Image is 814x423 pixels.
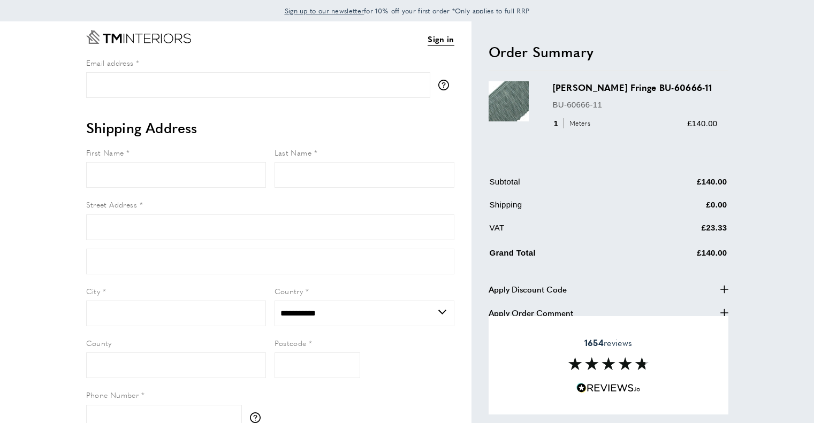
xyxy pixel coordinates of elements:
a: Sign up to our newsletter [285,5,364,16]
span: Email address [86,57,134,68]
td: VAT [490,221,633,242]
span: Phone Number [86,389,139,400]
span: Last Name [275,147,312,158]
td: £23.33 [634,221,727,242]
span: Apply Order Comment [489,306,573,319]
span: County [86,337,112,348]
p: BU-60666-11 [553,98,718,111]
span: £140.00 [687,119,717,128]
td: Shipping [490,198,633,219]
div: 1 [553,117,594,130]
h2: Shipping Address [86,118,454,137]
span: First Name [86,147,124,158]
span: Street Address [86,199,138,210]
span: reviews [584,337,632,348]
h3: [PERSON_NAME] Fringe BU-60666-11 [553,81,718,94]
span: Postcode [275,337,307,348]
button: More information [438,80,454,90]
span: for 10% off your first order *Only applies to full RRP [285,6,530,16]
img: Sophie Bullion Fringe BU-60666-11 [489,81,529,121]
button: More information [250,412,266,423]
td: £140.00 [634,244,727,267]
img: Reviews section [568,357,649,370]
td: £140.00 [634,175,727,196]
span: Sign up to our newsletter [285,6,364,16]
span: City [86,286,101,296]
span: Apply Discount Code [489,283,567,296]
img: Reviews.io 5 stars [576,383,641,393]
span: Meters [564,118,593,128]
a: Sign in [428,33,454,46]
span: Country [275,286,303,296]
h2: Order Summary [489,42,728,61]
strong: 1654 [584,336,604,349]
td: Subtotal [490,175,633,196]
td: Grand Total [490,244,633,267]
a: Go to Home page [86,30,191,44]
td: £0.00 [634,198,727,219]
